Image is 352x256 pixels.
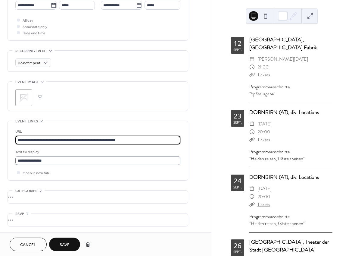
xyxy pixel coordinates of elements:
[15,118,38,125] span: Event links
[15,188,37,194] span: Categories
[249,185,255,192] div: ​
[257,128,270,136] span: 20:00
[20,242,36,248] span: Cancel
[8,213,188,226] div: •••
[23,170,49,176] span: Open in new tab
[249,173,319,181] a: DORNBIRN (AT), div. Locations
[257,185,272,192] span: [DATE]
[249,201,255,208] div: ​
[15,211,24,217] span: RSVP
[234,112,241,119] div: 23
[15,128,179,135] div: URL
[257,193,270,201] span: 20:00
[249,120,255,128] div: ​
[249,128,255,136] div: ​
[234,40,241,46] div: 12
[23,24,47,30] span: Show date only
[233,185,242,189] div: Sept.
[60,242,70,248] span: Save
[249,109,319,116] a: DORNBIRN (AT), div. Locations
[249,36,317,51] a: [GEOGRAPHIC_DATA], [GEOGRAPHIC_DATA] Fabrik
[249,148,332,162] div: Programmausschnitte "Helden reisen, Gäste speisen"
[233,250,242,253] div: Sept.
[23,30,45,36] span: Hide end time
[249,238,329,254] a: [GEOGRAPHIC_DATA], Theater der Stadt [GEOGRAPHIC_DATA]
[23,17,33,24] span: All day
[18,60,40,67] span: Do not repeat
[249,213,332,227] div: Programmausschnitte "Helden reisen, Gäste speisen"
[257,120,272,128] span: [DATE]
[49,238,80,251] button: Save
[8,191,188,203] div: •••
[15,48,47,54] span: Recurring event
[249,136,255,144] div: ​
[257,71,270,78] a: Tickets
[257,136,270,143] a: Tickets
[257,63,269,71] span: 21:00
[10,238,47,251] button: Cancel
[233,121,242,124] div: Sept.
[15,89,32,106] div: ;
[234,177,241,184] div: 24
[233,48,242,51] div: Sept.
[249,71,255,79] div: ​
[249,55,255,63] div: ​
[249,84,332,97] div: Programmausschnitte "Spätausgabe"
[249,193,255,201] div: ​
[257,55,308,63] span: [PERSON_NAME][DATE]
[15,79,39,85] span: Event image
[249,63,255,71] div: ​
[257,201,270,208] a: Tickets
[234,242,241,249] div: 26
[15,149,179,155] div: Text to display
